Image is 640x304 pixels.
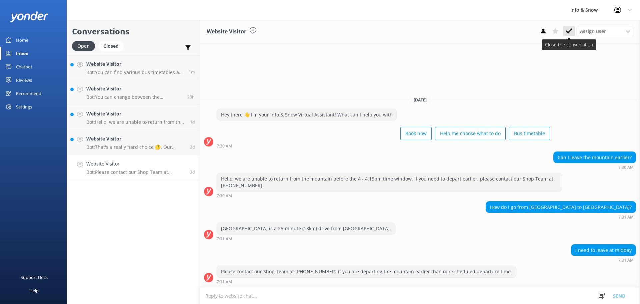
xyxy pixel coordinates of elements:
a: Website VisitorBot:You can find various bus timetables at the following links: - Timetable Brochu... [67,55,200,80]
div: Assign User [577,26,633,37]
div: Aug 27 2025 07:31am (UTC +12:00) Pacific/Auckland [217,236,395,241]
span: Aug 28 2025 02:36pm (UTC +12:00) Pacific/Auckland [190,119,195,125]
div: Aug 27 2025 07:31am (UTC +12:00) Pacific/Auckland [217,279,516,284]
a: Website VisitorBot:You can change between the mountains if done at least 48 hours in advance of y... [67,80,200,105]
div: Support Docs [21,271,48,284]
span: [DATE] [410,97,431,103]
span: Aug 29 2025 11:07am (UTC +12:00) Pacific/Auckland [187,94,195,100]
div: How do i go from [GEOGRAPHIC_DATA] to [GEOGRAPHIC_DATA]? [486,202,636,213]
div: Hello, we are unable to return from the mountain before the 4 - 4.15pm time window. If you need t... [217,173,562,191]
div: Reviews [16,73,32,87]
div: Chatbot [16,60,32,73]
div: Can I leave the mountain earlier? [554,152,636,163]
div: Aug 27 2025 07:31am (UTC +12:00) Pacific/Auckland [571,258,636,262]
div: Please contact our Shop Team at [PHONE_NUMBER] if you are departing the mountain earlier than our... [217,266,516,277]
strong: 7:30 AM [618,166,634,170]
div: Settings [16,100,32,113]
h4: Website Visitor [86,110,185,117]
a: Closed [98,42,127,49]
div: [GEOGRAPHIC_DATA] is a 25-minute (18km) drive from [GEOGRAPHIC_DATA]. [217,223,395,234]
strong: 7:30 AM [217,144,232,148]
strong: 7:30 AM [217,194,232,198]
h2: Conversations [72,25,195,38]
button: Bus timetable [509,127,550,140]
h4: Website Visitor [86,60,184,68]
a: Website VisitorBot:Please contact our Shop Team at [PHONE_NUMBER] if you are departing the mounta... [67,155,200,180]
div: Aug 27 2025 07:30am (UTC +12:00) Pacific/Auckland [553,165,636,170]
div: Help [29,284,39,297]
div: Closed [98,41,124,51]
strong: 7:31 AM [618,215,634,219]
div: Recommend [16,87,41,100]
span: Aug 27 2025 07:31am (UTC +12:00) Pacific/Auckland [190,169,195,175]
a: Open [72,42,98,49]
div: Hey there 👋 I'm your Info & Snow Virtual Assistant! What can I help you with [217,109,397,120]
button: Book now [400,127,432,140]
span: Aug 30 2025 11:05am (UTC +12:00) Pacific/Auckland [189,69,195,75]
h4: Website Visitor [86,135,185,142]
button: Help me choose what to do [435,127,506,140]
strong: 7:31 AM [618,258,634,262]
span: Aug 27 2025 09:11pm (UTC +12:00) Pacific/Auckland [190,144,195,150]
p: Bot: Please contact our Shop Team at [PHONE_NUMBER] if you are departing the mountain earlier tha... [86,169,185,175]
div: Home [16,33,28,47]
span: Assign user [580,28,606,35]
div: Open [72,41,95,51]
p: Bot: Hello, we are unable to return from the mountain before the 4 - 4.15pm time window. We align... [86,119,185,125]
div: Aug 27 2025 07:30am (UTC +12:00) Pacific/Auckland [217,143,550,148]
div: Aug 27 2025 07:30am (UTC +12:00) Pacific/Auckland [217,193,562,198]
p: Bot: You can find various bus timetables at the following links: - Timetable Brochure: [URL][DOMA... [86,69,184,75]
strong: 7:31 AM [217,237,232,241]
h3: Website Visitor [207,27,246,36]
img: yonder-white-logo.png [10,11,48,22]
div: I need to leave at midday [571,245,636,256]
h4: Website Visitor [86,160,185,168]
h4: Website Visitor [86,85,182,92]
div: Inbox [16,47,28,60]
p: Bot: You can change between the mountains if done at least 48 hours in advance of your booking, s... [86,94,182,100]
strong: 7:31 AM [217,280,232,284]
div: Aug 27 2025 07:31am (UTC +12:00) Pacific/Auckland [486,215,636,219]
p: Bot: That's a really hard choice 🤔. Our interactive quiz can help recommend a great option for yo... [86,144,185,150]
a: Website VisitorBot:That's a really hard choice 🤔. Our interactive quiz can help recommend a great... [67,130,200,155]
a: Website VisitorBot:Hello, we are unable to return from the mountain before the 4 - 4.15pm time wi... [67,105,200,130]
